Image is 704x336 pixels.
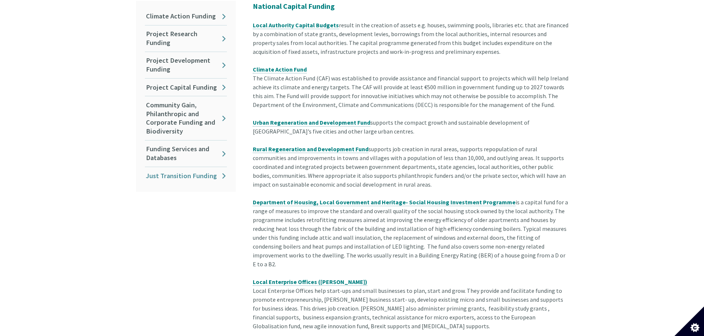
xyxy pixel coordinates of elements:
[253,1,335,11] span: National Capital Funding
[253,145,368,153] a: Rural Regeneration and Development Fund
[145,96,227,140] a: Community Gain, Philanthropic and Corporate Funding and Biodiversity
[253,278,367,286] a: Local Enterprise Offices ([PERSON_NAME])
[253,21,339,29] a: Local Authority Capital Budgets
[253,66,307,73] a: Climate Action Fund
[145,167,227,184] a: Just Transition Funding
[674,306,704,336] button: Set cookie preferences
[145,141,227,167] a: Funding Services and Databases
[145,52,227,78] a: Project Development Funding
[145,8,227,25] a: Climate Action Funding
[145,79,227,96] a: Project Capital Funding
[253,119,370,127] a: Urban Regeneration and Development Fund
[253,119,370,126] strong: Urban Regeneration and Development Fund
[145,25,227,52] a: Project Research Funding
[253,198,516,206] a: Department of Housing, Local Government and Heritage- Social Housing Investment Programme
